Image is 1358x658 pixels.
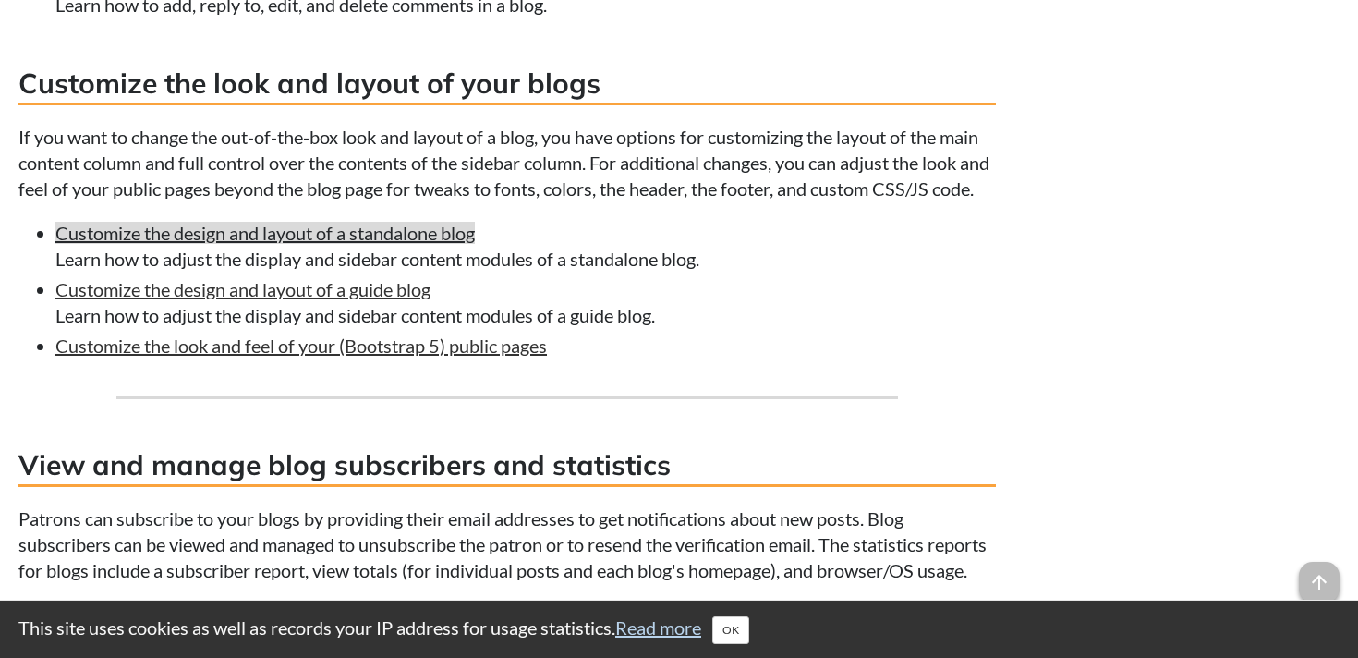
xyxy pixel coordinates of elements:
a: arrow_upward [1299,564,1340,586]
h3: Customize the look and layout of your blogs [18,64,996,105]
span: arrow_upward [1299,562,1340,603]
button: Close [712,616,749,644]
a: Customize the design and layout of a standalone blog [55,222,475,244]
h3: View and manage blog subscribers and statistics [18,445,996,487]
li: Learn how to adjust the display and sidebar content modules of a guide blog. [55,276,996,328]
p: If you want to change the out-of-the-box look and layout of a blog, you have options for customiz... [18,124,996,201]
a: Customize the design and layout of a guide blog [55,278,430,300]
p: Patrons can subscribe to your blogs by providing their email addresses to get notifications about... [18,506,996,583]
a: Customize the look and feel of your (Bootstrap 5) public pages [55,335,547,357]
li: Learn how to adjust the display and sidebar content modules of a standalone blog. [55,220,996,272]
a: Read more [615,616,701,639]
